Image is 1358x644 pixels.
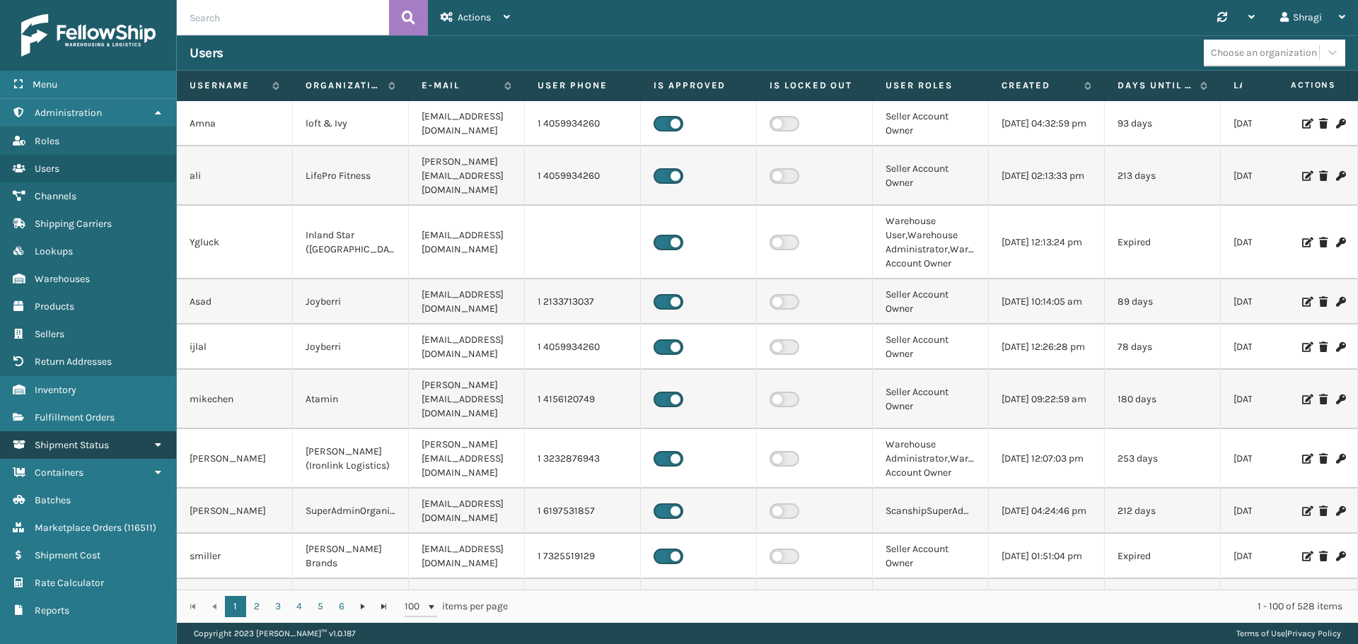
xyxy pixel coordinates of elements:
[293,324,409,370] td: Joyberri
[538,79,627,92] label: User phone
[1336,238,1345,247] i: Change Password
[989,488,1105,534] td: [DATE] 04:24:46 pm
[989,579,1105,624] td: [DATE] 11:31:23 am
[1319,551,1328,561] i: Delete
[1336,506,1345,516] i: Change Password
[1287,628,1341,638] a: Privacy Policy
[124,522,156,534] span: ( 116511 )
[293,534,409,579] td: [PERSON_NAME] Brands
[1319,342,1328,352] i: Delete
[409,101,525,146] td: [EMAIL_ADDRESS][DOMAIN_NAME]
[1236,628,1285,638] a: Terms of Use
[873,146,989,206] td: Seller Account Owner
[352,596,373,617] a: Go to the next page
[177,206,293,279] td: Ygluck
[873,429,989,488] td: Warehouse Administrator,Warehouse Account Owner
[1221,324,1337,370] td: [DATE] 07:03:58 pm
[1105,206,1221,279] td: Expired
[873,370,989,429] td: Seller Account Owner
[177,101,293,146] td: Amna
[1319,454,1328,464] i: Delete
[1319,506,1328,516] i: Delete
[873,534,989,579] td: Seller Account Owner
[293,279,409,324] td: Joyberri
[1211,45,1317,60] div: Choose an organization
[1236,623,1341,644] div: |
[293,488,409,534] td: SuperAdminOrganization
[1221,101,1337,146] td: [DATE] 08:35:13 am
[1246,74,1345,97] span: Actions
[1336,171,1345,181] i: Change Password
[873,279,989,324] td: Seller Account Owner
[405,596,508,617] span: items per page
[1221,370,1337,429] td: [DATE] 04:10:30 pm
[177,370,293,429] td: mikechen
[405,599,426,614] span: 100
[1336,119,1345,129] i: Change Password
[35,163,59,175] span: Users
[989,370,1105,429] td: [DATE] 09:22:59 am
[525,324,641,370] td: 1 4059934260
[21,14,156,57] img: logo
[525,146,641,206] td: 1 4059934260
[177,488,293,534] td: [PERSON_NAME]
[409,146,525,206] td: [PERSON_NAME][EMAIL_ADDRESS][DOMAIN_NAME]
[654,79,743,92] label: Is Approved
[409,206,525,279] td: [EMAIL_ADDRESS][DOMAIN_NAME]
[177,146,293,206] td: ali
[1302,342,1311,352] i: Edit
[409,534,525,579] td: [EMAIL_ADDRESS][DOMAIN_NAME]
[1302,171,1311,181] i: Edit
[989,324,1105,370] td: [DATE] 12:26:28 pm
[35,384,76,396] span: Inventory
[458,11,491,23] span: Actions
[1221,206,1337,279] td: [DATE] 08:12:54 pm
[1302,394,1311,404] i: Edit
[1336,342,1345,352] i: Change Password
[190,45,224,62] h3: Users
[1319,171,1328,181] i: Delete
[35,245,73,257] span: Lookups
[1221,146,1337,206] td: [DATE] 02:04:24 pm
[194,623,356,644] p: Copyright 2023 [PERSON_NAME]™ v 1.0.187
[1302,551,1311,561] i: Edit
[409,579,525,624] td: [EMAIL_ADDRESS][DOMAIN_NAME]
[1336,454,1345,464] i: Change Password
[35,328,64,340] span: Sellers
[289,596,310,617] a: 4
[293,370,409,429] td: Atamin
[1319,297,1328,307] i: Delete
[873,579,989,624] td: Seller Account Owner
[35,356,112,368] span: Return Addresses
[373,596,395,617] a: Go to the last page
[293,579,409,624] td: Oaktiv
[35,577,104,589] span: Rate Calculator
[1118,79,1193,92] label: Days until password expires
[35,411,115,423] span: Fulfillment Orders
[409,279,525,324] td: [EMAIL_ADDRESS][DOMAIN_NAME]
[1105,279,1221,324] td: 89 days
[35,300,74,312] span: Products
[1302,454,1311,464] i: Edit
[293,146,409,206] td: LifePro Fitness
[177,279,293,324] td: Asad
[1319,394,1328,404] i: Delete
[1002,79,1077,92] label: Created
[873,101,989,146] td: Seller Account Owner
[1319,238,1328,247] i: Delete
[33,78,57,90] span: Menu
[1105,429,1221,488] td: 253 days
[1302,506,1311,516] i: Edit
[1234,79,1309,92] label: Last Seen
[1221,534,1337,579] td: [DATE] 01:21:44 pm
[528,599,1342,614] div: 1 - 100 of 528 items
[409,488,525,534] td: [EMAIL_ADDRESS][DOMAIN_NAME]
[35,218,112,230] span: Shipping Carriers
[177,324,293,370] td: ijlal
[525,370,641,429] td: 1 4156120749
[35,135,59,147] span: Roles
[989,206,1105,279] td: [DATE] 12:13:24 pm
[409,429,525,488] td: [PERSON_NAME][EMAIL_ADDRESS][DOMAIN_NAME]
[873,206,989,279] td: Warehouse User,Warehouse Administrator,Warehouse Account Owner
[246,596,267,617] a: 2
